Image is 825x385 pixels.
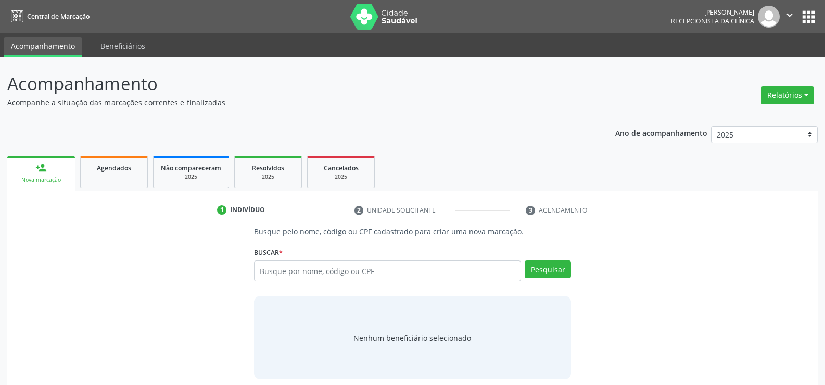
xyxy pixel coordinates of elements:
p: Busque pelo nome, código ou CPF cadastrado para criar uma nova marcação. [254,226,571,237]
p: Ano de acompanhamento [615,126,707,139]
a: Beneficiários [93,37,153,55]
button: Pesquisar [525,260,571,278]
input: Busque por nome, código ou CPF [254,260,521,281]
button: apps [799,8,818,26]
div: 2025 [161,173,221,181]
div: 2025 [315,173,367,181]
a: Central de Marcação [7,8,90,25]
span: Não compareceram [161,164,221,172]
p: Acompanhe a situação das marcações correntes e finalizadas [7,97,575,108]
button: Relatórios [761,86,814,104]
i:  [784,9,795,21]
a: Acompanhamento [4,37,82,57]
span: Cancelados [324,164,359,172]
button:  [780,6,799,28]
span: Central de Marcação [27,12,90,21]
p: Acompanhamento [7,71,575,97]
span: Resolvidos [252,164,284,172]
div: Indivíduo [230,205,265,215]
label: Buscar [254,244,283,260]
img: img [758,6,780,28]
span: Recepcionista da clínica [671,17,754,26]
div: person_add [35,162,47,173]
div: Nova marcação [15,176,68,184]
span: Nenhum beneficiário selecionado [353,332,471,343]
div: 1 [217,205,226,215]
div: [PERSON_NAME] [671,8,754,17]
div: 2025 [242,173,294,181]
span: Agendados [97,164,131,172]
